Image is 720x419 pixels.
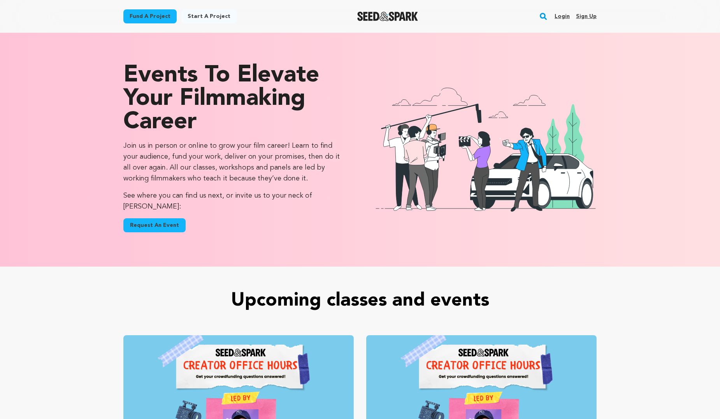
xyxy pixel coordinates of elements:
[181,9,237,23] a: Start a project
[357,12,418,21] a: Seed&Spark Homepage
[357,12,418,21] img: Seed&Spark Logo Dark Mode
[123,9,177,23] a: Fund a project
[123,292,597,310] p: Upcoming classes and events
[123,218,186,232] button: Request An Event
[555,10,570,23] a: Login
[576,10,597,23] a: Sign up
[123,140,344,184] p: Join us in person or online to grow your film career! Learn to find your audience, fund your work...
[123,64,344,134] p: Events to elevate your filmmaking career
[376,64,597,235] img: event illustration
[123,190,344,212] p: See where you can find us next, or invite us to your neck of [PERSON_NAME]:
